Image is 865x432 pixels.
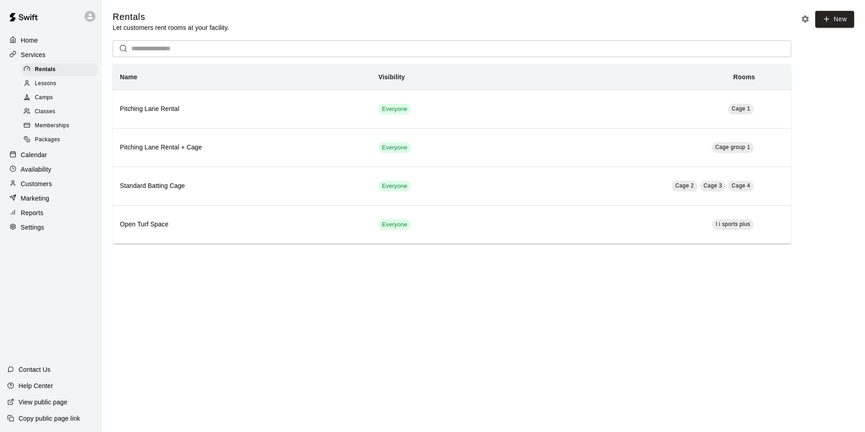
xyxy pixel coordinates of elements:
[35,79,57,88] span: Lessons
[7,48,95,62] a: Services
[21,223,44,232] p: Settings
[675,182,694,189] span: Cage 2
[120,181,364,191] h6: Standard Batting Cage
[22,105,102,119] a: Classes
[22,62,102,77] a: Rentals
[733,73,755,81] b: Rooms
[715,144,751,150] span: Cage group 1
[19,414,80,423] p: Copy public page link
[22,77,98,90] div: Lessons
[120,104,364,114] h6: Pitching Lane Rental
[21,179,52,188] p: Customers
[21,208,43,217] p: Reports
[113,64,791,244] table: simple table
[19,398,67,407] p: View public page
[716,221,750,227] span: l i sports plus
[120,220,364,230] h6: Open Turf Space
[732,106,750,112] span: Cage 1
[35,93,53,102] span: Camps
[22,63,98,76] div: Rentals
[21,165,52,174] p: Availability
[113,23,229,32] p: Let customers rent rooms at your facility.
[21,150,47,159] p: Calendar
[22,106,98,118] div: Classes
[703,182,722,189] span: Cage 3
[22,134,98,146] div: Packages
[378,104,411,115] div: This service is visible to all of your customers
[35,107,55,116] span: Classes
[22,119,102,133] a: Memberships
[35,135,60,144] span: Packages
[21,194,49,203] p: Marketing
[120,73,138,81] b: Name
[378,182,411,191] span: Everyone
[7,148,95,162] a: Calendar
[732,182,750,189] span: Cage 4
[22,77,102,91] a: Lessons
[7,221,95,234] a: Settings
[19,381,53,390] p: Help Center
[19,365,51,374] p: Contact Us
[378,219,411,230] div: This service is visible to all of your customers
[35,121,69,130] span: Memberships
[7,206,95,220] a: Reports
[378,144,411,152] span: Everyone
[7,163,95,176] a: Availability
[21,36,38,45] p: Home
[113,11,229,23] h5: Rentals
[378,105,411,114] span: Everyone
[120,143,364,153] h6: Pitching Lane Rental + Cage
[378,142,411,153] div: This service is visible to all of your customers
[22,133,102,147] a: Packages
[378,73,405,81] b: Visibility
[7,192,95,205] a: Marketing
[7,34,95,47] a: Home
[22,91,98,104] div: Camps
[21,50,46,59] p: Services
[378,221,411,229] span: Everyone
[35,65,56,74] span: Rentals
[378,181,411,192] div: This service is visible to all of your customers
[22,120,98,132] div: Memberships
[22,91,102,105] a: Camps
[7,177,95,191] a: Customers
[798,12,812,26] button: Rental settings
[815,11,854,28] a: New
